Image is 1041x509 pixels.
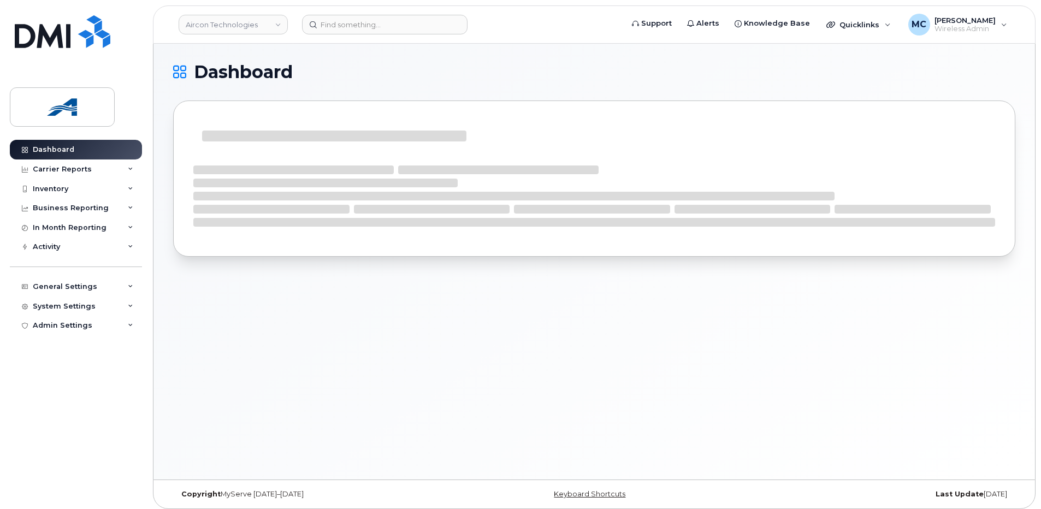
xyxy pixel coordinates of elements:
[554,490,625,498] a: Keyboard Shortcuts
[936,490,984,498] strong: Last Update
[181,490,221,498] strong: Copyright
[194,64,293,80] span: Dashboard
[735,490,1015,499] div: [DATE]
[173,490,454,499] div: MyServe [DATE]–[DATE]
